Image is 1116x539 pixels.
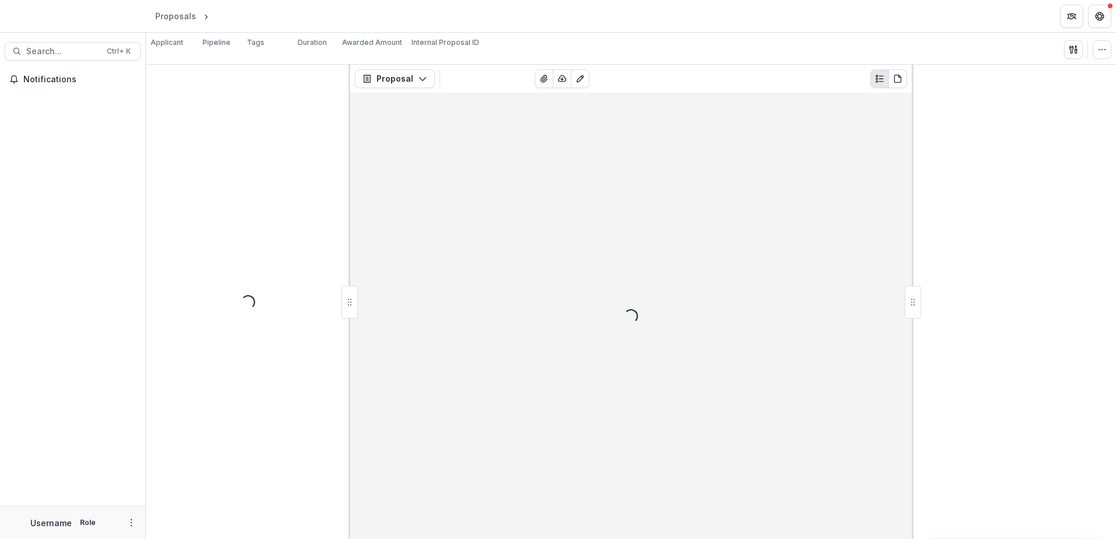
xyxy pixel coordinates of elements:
button: Proposal [355,69,435,88]
p: Username [30,517,72,529]
div: Proposals [155,10,196,22]
button: More [124,516,138,530]
span: Notifications [23,75,136,85]
a: Proposals [151,8,201,24]
div: Ctrl + K [104,45,133,58]
p: Duration [298,37,327,48]
button: Notifications [5,70,141,89]
button: Edit as form [571,69,590,88]
button: Search... [5,42,141,61]
nav: breadcrumb [151,8,261,24]
button: Get Help [1088,5,1111,28]
p: Role [76,517,99,528]
button: Partners [1060,5,1083,28]
p: Awarded Amount [342,37,402,48]
p: Internal Proposal ID [411,37,479,48]
p: Tags [247,37,264,48]
span: Search... [26,47,100,57]
p: Pipeline [203,37,231,48]
button: PDF view [888,69,907,88]
button: View Attached Files [535,69,553,88]
button: Plaintext view [870,69,889,88]
p: Applicant [151,37,183,48]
